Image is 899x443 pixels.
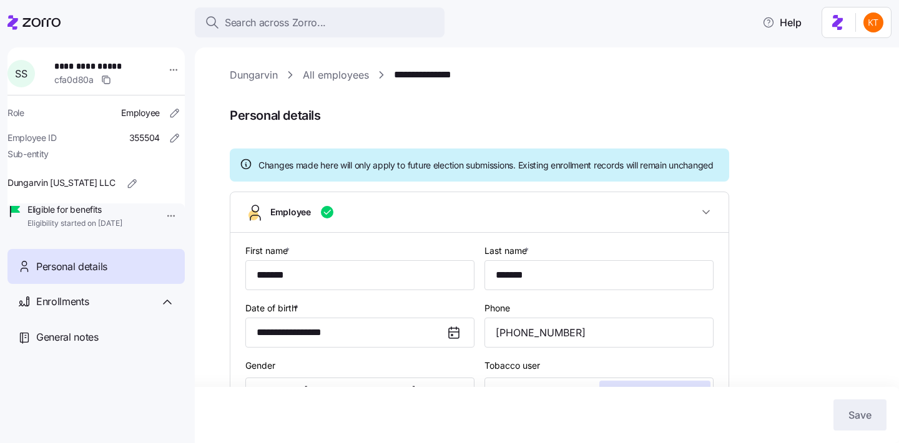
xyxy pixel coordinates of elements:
span: Role [7,107,24,119]
span: General notes [36,329,99,345]
button: Employee [230,192,729,233]
span: Personal details [230,105,882,126]
span: [DEMOGRAPHIC_DATA] [304,386,416,396]
button: Help [752,10,812,35]
span: Sub-entity [7,148,49,160]
button: Search across Zorro... [195,7,445,37]
span: cfa0d80a [54,74,94,86]
button: Save [833,399,887,431]
span: Personal details [36,259,107,275]
span: Eligibility started on [DATE] [27,218,122,229]
span: S S [15,69,27,79]
label: Phone [484,301,510,315]
label: Tobacco user [484,359,540,372]
img: aad2ddc74cf02b1998d54877cdc71599 [863,12,883,32]
a: Dungarvin [230,67,278,83]
span: Help [762,15,802,30]
span: Search across Zorro... [225,15,326,31]
span: Employee ID [7,132,57,144]
label: Gender [245,359,275,372]
label: Date of birth [245,301,301,315]
span: Enrollments [36,294,89,309]
span: Dungarvin [US_STATE] LLC [7,177,115,189]
span: Eligible for benefits [27,203,122,216]
span: 355504 [129,132,160,144]
span: Employee [270,206,311,218]
label: First name [245,244,292,258]
span: Employee [121,107,160,119]
input: Phone [484,318,714,348]
span: Save [848,407,872,422]
a: All employees [303,67,369,83]
span: Changes made here will only apply to future election submissions. Existing enrollment records wil... [258,159,714,172]
label: Last name [484,244,531,258]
